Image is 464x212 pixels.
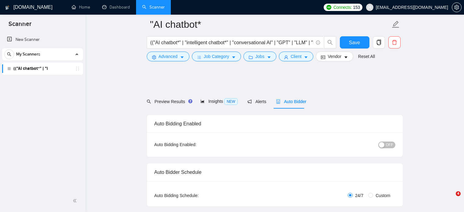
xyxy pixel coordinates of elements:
span: edit [392,20,400,28]
img: logo [5,3,9,13]
span: search [5,52,14,56]
button: settingAdvancedcaret-down [147,52,189,61]
li: New Scanner [2,34,83,46]
span: Custom [373,192,393,199]
span: 153 [353,4,360,11]
span: user [368,5,372,9]
div: Auto Bidding Enabled: [154,141,235,148]
button: delete [388,36,401,49]
span: search [324,40,336,45]
span: 24/7 [353,192,366,199]
button: setting [452,2,462,12]
a: searchScanner [142,5,165,10]
span: Client [291,53,302,60]
button: userClientcaret-down [279,52,314,61]
button: search [4,49,14,59]
span: Connects: [333,4,352,11]
span: 4 [456,191,461,196]
span: folder [249,55,253,59]
span: Insights [200,99,238,104]
div: Tooltip anchor [188,99,193,104]
span: robot [276,99,280,104]
span: setting [452,5,461,10]
span: Preview Results [147,99,191,104]
span: idcard [321,55,325,59]
span: delete [389,40,400,45]
span: Advanced [159,53,178,60]
button: barsJob Categorycaret-down [192,52,241,61]
span: holder [75,66,80,71]
span: Save [349,39,360,46]
span: Jobs [255,53,264,60]
span: caret-down [267,55,271,59]
div: Auto Bidding Schedule: [154,192,235,199]
a: homeHome [72,5,90,10]
a: (("AI chatbot*" | "i [13,63,71,75]
span: bars [197,55,201,59]
span: Vendor [328,53,341,60]
div: Auto Bidding Enabled [154,115,395,132]
a: dashboardDashboard [102,5,130,10]
button: copy [373,36,385,49]
iframe: To enrich screen reader interactions, please activate Accessibility in Grammarly extension settings [443,191,458,206]
span: Alerts [247,99,266,104]
span: caret-down [180,55,184,59]
span: caret-down [232,55,236,59]
span: search [147,99,151,104]
a: New Scanner [7,34,78,46]
input: Scanner name... [150,17,390,32]
span: Auto Bidder [276,99,306,104]
span: Scanner [4,20,36,32]
span: user [284,55,288,59]
img: upwork-logo.png [326,5,331,10]
button: idcardVendorcaret-down [316,52,353,61]
div: Auto Bidder Schedule [154,163,395,181]
span: OFF [386,142,393,148]
span: caret-down [344,55,348,59]
button: folderJobscaret-down [243,52,276,61]
span: area-chart [200,99,205,103]
span: info-circle [316,41,320,45]
li: My Scanners [2,48,83,75]
a: Reset All [358,53,375,60]
span: copy [373,40,385,45]
a: setting [452,5,462,10]
span: notification [247,99,252,104]
span: My Scanners [16,48,40,60]
span: Job Category [204,53,229,60]
button: Save [340,36,369,49]
button: search [324,36,336,49]
span: setting [152,55,156,59]
span: double-left [73,198,79,204]
span: caret-down [304,55,308,59]
span: NEW [224,98,238,105]
input: Search Freelance Jobs... [150,39,313,46]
